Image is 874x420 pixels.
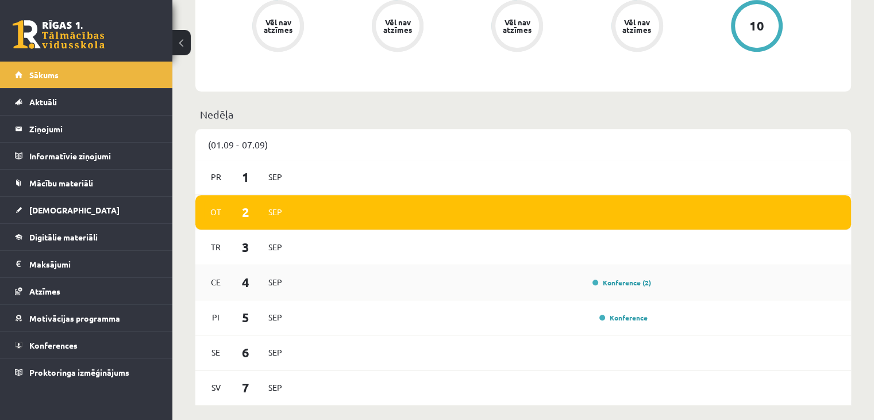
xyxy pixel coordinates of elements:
span: Sep [263,308,287,326]
legend: Informatīvie ziņojumi [29,143,158,169]
span: [DEMOGRAPHIC_DATA] [29,205,120,215]
div: Vēl nav atzīmes [501,18,533,33]
a: Sākums [15,62,158,88]
a: [DEMOGRAPHIC_DATA] [15,197,158,223]
span: Mācību materiāli [29,178,93,188]
a: Ziņojumi [15,116,158,142]
div: Vēl nav atzīmes [262,18,294,33]
span: Konferences [29,340,78,350]
span: 7 [228,378,264,397]
span: Pi [204,308,228,326]
span: Sv [204,379,228,396]
span: Sep [263,238,287,256]
div: (01.09 - 07.09) [195,129,851,160]
span: Sep [263,203,287,221]
a: Konference (2) [592,278,651,287]
span: Ce [204,273,228,291]
legend: Maksājumi [29,251,158,277]
span: 6 [228,343,264,362]
span: Se [204,343,228,361]
a: Informatīvie ziņojumi [15,143,158,169]
span: 1 [228,167,264,186]
legend: Ziņojumi [29,116,158,142]
a: Motivācijas programma [15,305,158,331]
a: Konferences [15,332,158,358]
span: Sep [263,273,287,291]
a: Rīgas 1. Tālmācības vidusskola [13,20,105,49]
span: Pr [204,168,228,186]
a: Proktoringa izmēģinājums [15,359,158,385]
span: Sep [263,379,287,396]
span: Ot [204,203,228,221]
span: 2 [228,203,264,222]
a: Digitālie materiāli [15,224,158,250]
span: Tr [204,238,228,256]
div: Vēl nav atzīmes [382,18,414,33]
span: Sep [263,168,287,186]
span: Aktuāli [29,97,57,107]
a: Maksājumi [15,251,158,277]
span: Sep [263,343,287,361]
a: Konference [599,313,648,322]
span: Proktoringa izmēģinājums [29,367,129,377]
span: Atzīmes [29,286,60,296]
span: Digitālie materiāli [29,232,98,242]
span: 3 [228,238,264,257]
span: 5 [228,308,264,327]
a: Aktuāli [15,89,158,115]
span: Motivācijas programma [29,313,120,323]
p: Nedēļa [200,106,846,122]
div: 10 [749,20,764,32]
a: Mācību materiāli [15,170,158,196]
a: Atzīmes [15,278,158,304]
span: Sākums [29,70,59,80]
span: 4 [228,273,264,292]
div: Vēl nav atzīmes [621,18,653,33]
